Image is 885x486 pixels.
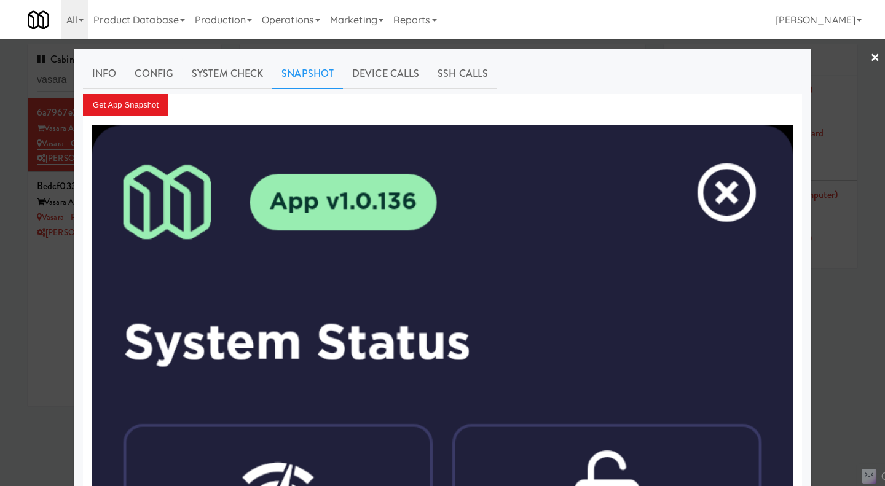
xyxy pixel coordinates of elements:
a: Device Calls [343,58,428,89]
a: Config [125,58,183,89]
button: Get App Snapshot [83,94,168,116]
a: × [870,39,880,77]
a: Info [83,58,125,89]
a: Snapshot [272,58,343,89]
a: SSH Calls [428,58,497,89]
img: Micromart [28,9,49,31]
a: System Check [183,58,272,89]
